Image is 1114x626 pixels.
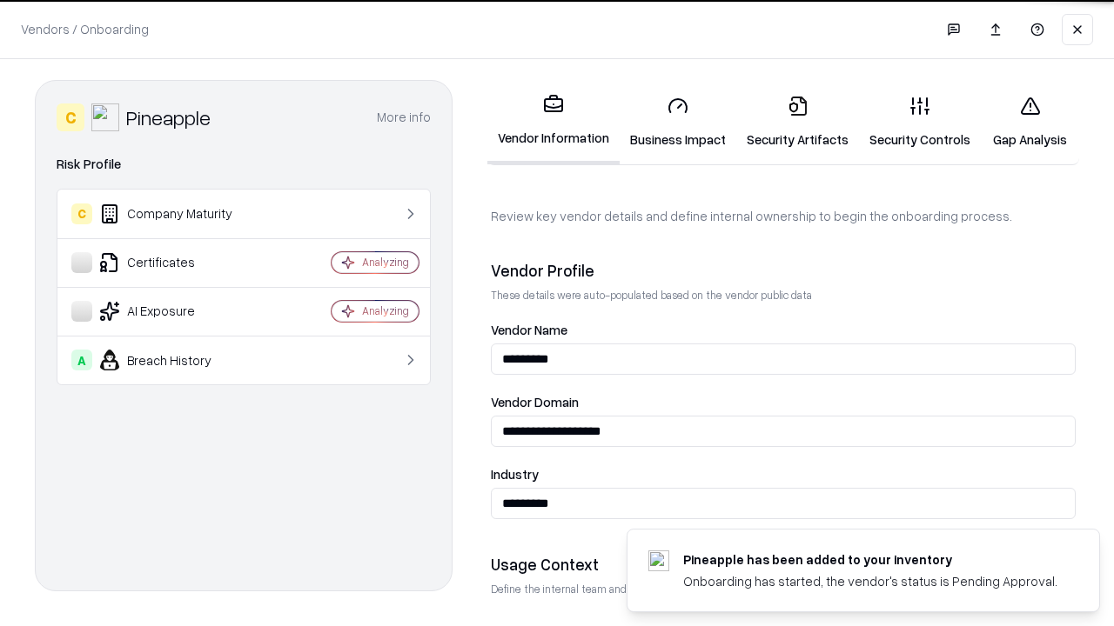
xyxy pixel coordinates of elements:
div: Pineapple [126,103,211,131]
div: A [71,350,92,370]
div: Company Maturity [71,203,279,224]
img: Pineapple [91,103,119,131]
p: Review key vendor details and define internal ownership to begin the onboarding process. [491,207,1076,225]
div: Pineapple has been added to your inventory [683,550,1057,569]
div: AI Exposure [71,301,279,322]
p: Define the internal team and reason for using this vendor. This helps assess business relevance a... [491,582,1076,596]
div: Breach History [71,350,279,370]
div: Analyzing [362,303,409,318]
div: C [71,203,92,224]
div: Usage Context [491,554,1076,575]
label: Vendor Domain [491,396,1076,409]
a: Vendor Information [487,80,620,164]
div: Risk Profile [57,154,431,175]
button: More info [377,102,431,133]
label: Industry [491,468,1076,481]
div: Analyzing [362,255,409,270]
div: Onboarding has started, the vendor's status is Pending Approval. [683,572,1057,590]
div: Certificates [71,252,279,273]
img: pineappleenergy.com [648,550,669,571]
label: Vendor Name [491,323,1076,336]
a: Business Impact [620,82,736,163]
div: Vendor Profile [491,260,1076,281]
p: Vendors / Onboarding [21,20,149,38]
p: These details were auto-populated based on the vendor public data [491,288,1076,303]
a: Security Controls [859,82,981,163]
a: Gap Analysis [981,82,1079,163]
div: C [57,103,84,131]
a: Security Artifacts [736,82,859,163]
